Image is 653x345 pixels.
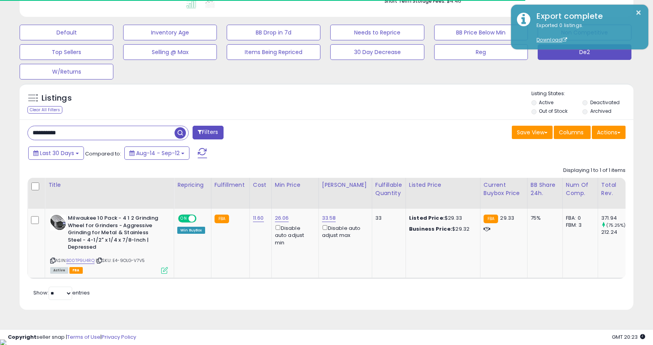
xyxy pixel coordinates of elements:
label: Out of Stock [539,108,568,114]
button: Last 30 Days [28,146,84,160]
div: BB Share 24h. [531,181,559,197]
label: Archived [590,108,611,114]
button: Items Being Repriced [227,44,320,60]
span: OFF [195,215,208,222]
a: 26.06 [275,214,289,222]
span: All listings currently available for purchase on Amazon [50,267,68,274]
div: Min Price [275,181,315,189]
div: 75% [531,215,557,222]
div: ASIN: [50,215,168,273]
span: Compared to: [85,150,121,157]
div: Title [48,181,171,189]
div: $29.33 [409,215,474,222]
span: ON [179,215,189,222]
label: Active [539,99,553,106]
span: Show: entries [33,289,90,296]
div: 212.24 [601,229,633,236]
div: Export complete [531,11,642,22]
button: W/Returns [20,64,113,79]
button: Actions [592,126,626,139]
button: Filters [193,126,223,139]
strong: Copyright [8,333,36,341]
div: Exported 0 listings. [531,22,642,44]
div: Listed Price [409,181,477,189]
small: (75.25%) [606,222,626,228]
a: Terms of Use [67,333,100,341]
div: Current Buybox Price [484,181,524,197]
a: Download [537,36,567,43]
a: B00TP9U4RQ [66,257,95,264]
small: FBA [484,215,498,223]
a: 33.58 [322,214,336,222]
b: Milwaukee 10 Pack - 4 1 2 Grinding Wheel for Grinders - Aggressive Grinding for Metal & Stainless... [68,215,163,253]
b: Business Price: [409,225,452,233]
b: Listed Price: [409,214,445,222]
div: Num of Comp. [566,181,595,197]
small: FBA [215,215,229,223]
div: Total Rev. [601,181,630,197]
a: Privacy Policy [102,333,136,341]
div: seller snap | | [8,334,136,341]
div: Fulfillable Quantity [375,181,402,197]
button: Columns [554,126,591,139]
div: Displaying 1 to 1 of 1 items [563,167,626,174]
label: Deactivated [590,99,620,106]
div: Disable auto adjust max [322,224,366,239]
span: Aug-14 - Sep-12 [136,149,180,157]
span: 2025-10-13 20:23 GMT [612,333,645,341]
button: Needs to Reprice [330,25,424,40]
button: Default [20,25,113,40]
h5: Listings [42,93,72,104]
span: | SKU: E4-9OLG-V7V5 [96,257,145,264]
div: Disable auto adjust min [275,224,313,246]
button: BB Price Below Min [434,25,528,40]
div: Fulfillment [215,181,246,189]
button: De2 [538,44,631,60]
div: $29.32 [409,226,474,233]
button: Top Sellers [20,44,113,60]
div: Win BuyBox [177,227,205,234]
button: Aug-14 - Sep-12 [124,146,189,160]
div: Clear All Filters [27,106,62,114]
span: Last 30 Days [40,149,74,157]
div: [PERSON_NAME] [322,181,369,189]
div: FBA: 0 [566,215,592,222]
div: FBM: 3 [566,222,592,229]
span: Columns [559,128,584,136]
button: BB Drop in 7d [227,25,320,40]
button: Inventory Age [123,25,217,40]
div: 33 [375,215,400,222]
p: Listing States: [531,90,633,98]
div: 371.94 [601,215,633,222]
span: 29.33 [500,214,514,222]
div: Repricing [177,181,208,189]
button: 30 Day Decrease [330,44,424,60]
button: Save View [512,126,553,139]
img: 51w5fmxbxBL._SL40_.jpg [50,215,66,230]
span: FBA [69,267,83,274]
button: Selling @ Max [123,44,217,60]
div: Cost [253,181,268,189]
button: Reg [434,44,528,60]
a: 11.60 [253,214,264,222]
button: × [635,8,642,18]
